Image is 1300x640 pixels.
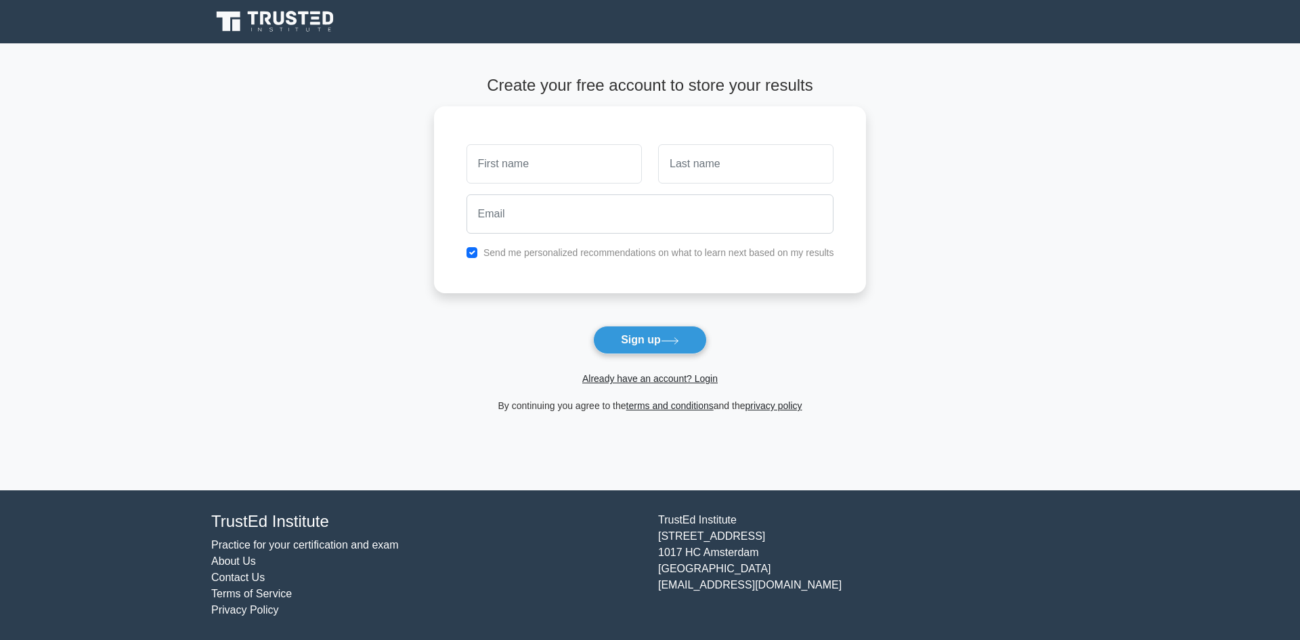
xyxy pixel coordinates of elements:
a: Terms of Service [211,588,292,599]
a: Contact Us [211,572,265,583]
a: Privacy Policy [211,604,279,616]
h4: TrustEd Institute [211,512,642,532]
a: About Us [211,555,256,567]
a: Practice for your certification and exam [211,539,399,551]
a: Already have an account? Login [582,373,718,384]
input: Last name [658,144,833,184]
label: Send me personalized recommendations on what to learn next based on my results [483,247,834,258]
div: By continuing you agree to the and the [426,398,875,414]
button: Sign up [593,326,707,354]
a: privacy policy [745,400,802,411]
input: Email [467,194,834,234]
h4: Create your free account to store your results [434,76,867,95]
a: terms and conditions [626,400,714,411]
input: First name [467,144,642,184]
div: TrustEd Institute [STREET_ADDRESS] 1017 HC Amsterdam [GEOGRAPHIC_DATA] [EMAIL_ADDRESS][DOMAIN_NAME] [650,512,1097,618]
